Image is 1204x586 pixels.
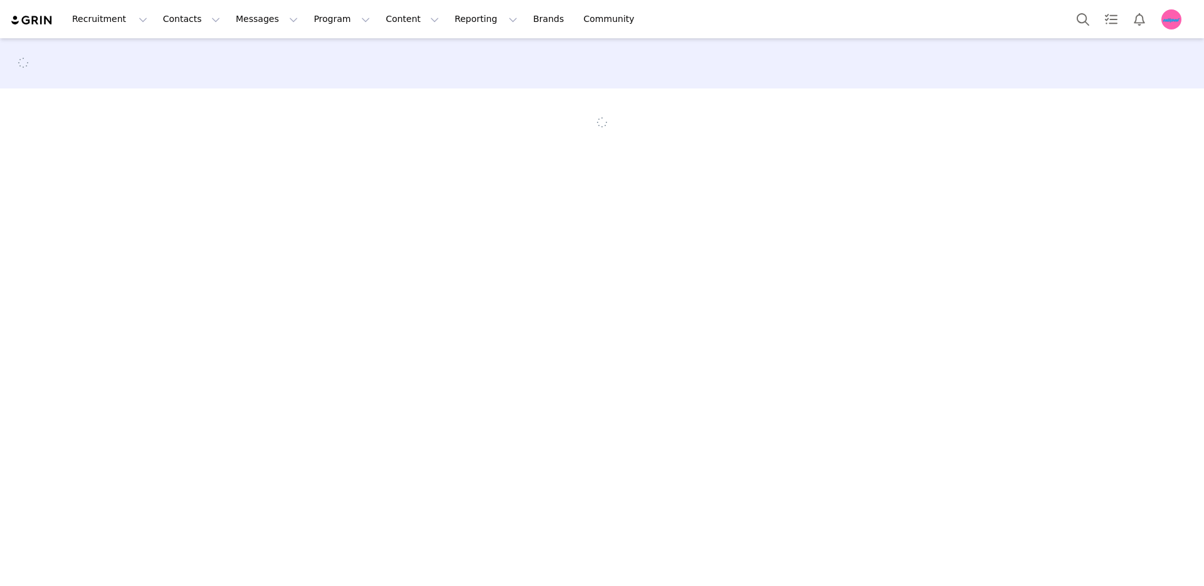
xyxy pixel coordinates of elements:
[378,5,446,33] button: Content
[228,5,305,33] button: Messages
[10,14,54,26] img: grin logo
[1069,5,1097,33] button: Search
[447,5,525,33] button: Reporting
[576,5,648,33] a: Community
[1126,5,1153,33] button: Notifications
[1154,9,1194,29] button: Profile
[1097,5,1125,33] a: Tasks
[1161,9,1181,29] img: fd1cbe3e-7938-4636-b07e-8de74aeae5d6.jpg
[156,5,228,33] button: Contacts
[525,5,575,33] a: Brands
[65,5,155,33] button: Recruitment
[306,5,378,33] button: Program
